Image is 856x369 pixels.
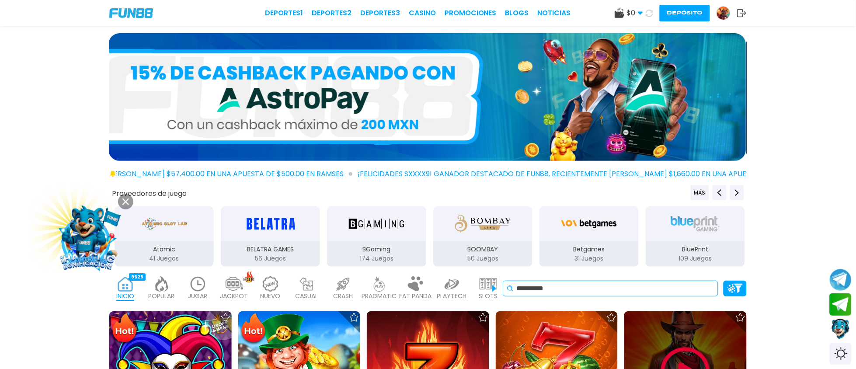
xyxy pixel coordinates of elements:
p: JACKPOT [220,292,248,301]
button: Atomic [111,205,217,268]
div: Switch theme [830,343,852,365]
button: Previous providers [691,185,709,200]
img: Avatar [717,7,730,20]
p: 109 Juegos [646,254,745,263]
img: BOOMBAY [455,212,510,236]
img: Atomic [140,212,189,236]
img: 15% de cash back pagando con AstroPay [108,33,746,161]
p: BGaming [327,245,426,254]
img: jackpot_light.webp [226,276,243,292]
button: Join telegram [830,293,852,316]
button: BGaming [324,205,430,268]
button: Previous providers [713,185,727,200]
button: Depósito [660,5,710,21]
img: new_light.webp [262,276,279,292]
button: Contact customer service [830,318,852,341]
img: hot [244,271,254,283]
p: Betgames [539,245,639,254]
a: NOTICIAS [538,8,571,18]
a: Deportes1 [265,8,303,18]
button: Proveedores de juego [112,189,187,198]
div: 9625 [129,273,146,281]
p: POPULAR [149,292,175,301]
p: NUEVO [261,292,281,301]
button: BluePrint [642,205,748,268]
img: playtech_light.webp [443,276,461,292]
a: Promociones [445,8,497,18]
button: BOOMBAY [430,205,536,268]
p: BluePrint [646,245,745,254]
a: Deportes3 [360,8,400,18]
a: Deportes2 [312,8,351,18]
img: BGaming [349,212,404,236]
button: BELATRA GAMES [217,205,324,268]
img: pragmatic_light.webp [371,276,388,292]
img: slots_light.webp [480,276,497,292]
img: fat_panda_light.webp [407,276,425,292]
img: recent_light.webp [189,276,207,292]
a: BLOGS [505,8,529,18]
p: CRASH [333,292,353,301]
img: crash_light.webp [334,276,352,292]
img: Hot [110,312,139,346]
img: Platform Filter [727,284,743,293]
img: Hot [239,312,268,346]
p: 41 Juegos [115,254,214,263]
p: 56 Juegos [221,254,320,263]
img: Image Link [48,198,127,277]
img: Company Logo [109,8,153,18]
img: Betgames [561,212,616,236]
p: BELATRA GAMES [221,245,320,254]
p: 31 Juegos [539,254,639,263]
img: home_active.webp [117,276,134,292]
a: Avatar [717,6,737,20]
button: Next providers [730,185,744,200]
a: CASINO [409,8,436,18]
p: Atomic [115,245,214,254]
span: $ 0 [627,8,643,18]
p: BOOMBAY [433,245,532,254]
p: SLOTS [479,292,498,301]
img: casual_light.webp [298,276,316,292]
button: Join telegram channel [830,268,852,291]
p: 174 Juegos [327,254,426,263]
p: CASUAL [296,292,318,301]
img: BELATRA GAMES [243,212,298,236]
p: PRAGMATIC [362,292,397,301]
img: popular_light.webp [153,276,171,292]
p: FAT PANDA [400,292,432,301]
button: Betgames [536,205,642,268]
p: INICIO [116,292,134,301]
p: 50 Juegos [433,254,532,263]
p: JUGAR [188,292,208,301]
p: PLAYTECH [437,292,467,301]
img: BluePrint [668,212,723,236]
